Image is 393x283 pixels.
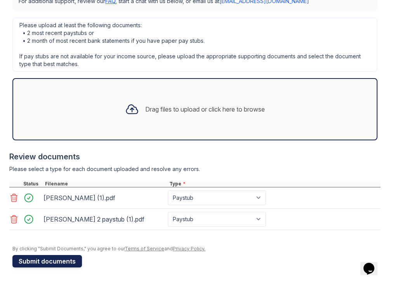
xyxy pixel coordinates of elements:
div: By clicking "Submit Documents," you agree to our and [12,246,381,252]
button: Submit documents [12,255,82,267]
a: Terms of Service [125,246,164,252]
div: Drag files to upload or click here to browse [145,105,265,114]
div: [PERSON_NAME] 2 paystub (1).pdf [43,213,165,225]
div: Status [22,181,43,187]
div: Review documents [9,151,381,162]
div: [PERSON_NAME] (1).pdf [43,192,165,204]
iframe: chat widget [360,252,385,275]
div: Type [168,181,381,187]
a: Privacy Policy. [173,246,205,252]
div: Please upload at least the following documents: • 2 most recent paystubs or • 2 month of most rec... [12,17,377,72]
div: Filename [43,181,168,187]
div: Please select a type for each document uploaded and resolve any errors. [9,165,381,173]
